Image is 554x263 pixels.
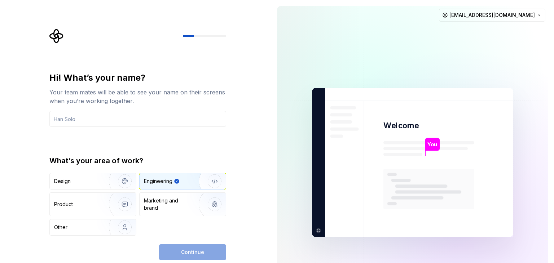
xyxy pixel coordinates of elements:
[49,111,226,127] input: Han Solo
[49,72,226,84] div: Hi! What’s your name?
[49,88,226,105] div: Your team mates will be able to see your name on their screens when you’re working together.
[54,224,67,231] div: Other
[439,9,545,22] button: [EMAIL_ADDRESS][DOMAIN_NAME]
[54,201,73,208] div: Product
[383,120,419,131] p: Welcome
[449,12,535,19] span: [EMAIL_ADDRESS][DOMAIN_NAME]
[144,178,172,185] div: Engineering
[54,178,71,185] div: Design
[427,141,437,148] p: You
[144,197,193,211] div: Marketing and brand
[49,156,226,166] div: What’s your area of work?
[49,29,64,43] svg: Supernova Logo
